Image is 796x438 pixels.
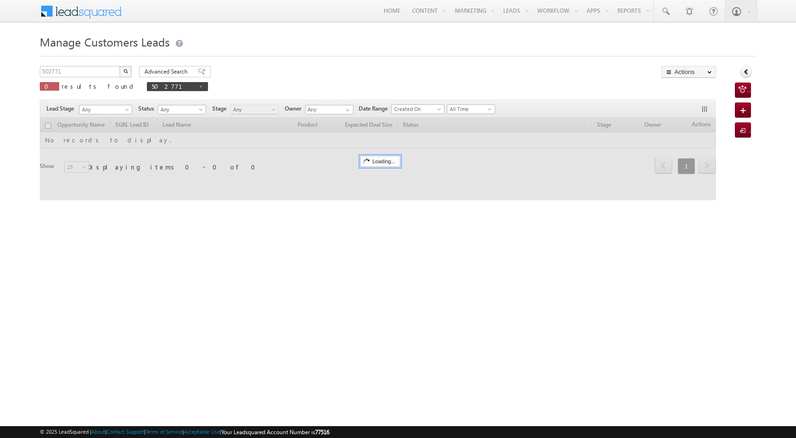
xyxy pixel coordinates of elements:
span: Stage [212,104,230,113]
span: Any [231,105,276,114]
a: Any [158,105,206,114]
a: Any [79,105,132,114]
span: Any [80,105,129,114]
a: Any [230,105,279,114]
span: 0 [45,82,54,90]
span: Any [158,105,203,114]
img: Search [123,69,128,74]
span: results found [62,82,137,90]
span: Date Range [359,104,391,113]
span: Advanced Search [145,67,190,76]
span: © 2025 LeadSquared | | | | | [40,428,329,437]
a: Terms of Service [145,429,182,435]
a: Contact Support [107,429,144,435]
a: All Time [447,104,495,114]
span: 502771 [152,82,194,90]
span: Manage Customers Leads [40,34,170,49]
span: Owner [285,104,305,113]
span: All Time [447,105,492,113]
span: Lead Stage [46,104,78,113]
a: About [91,429,105,435]
a: Show All Items [341,105,353,115]
a: Created On [391,104,444,114]
span: Created On [392,105,441,113]
span: 77516 [315,429,329,436]
button: Actions [661,66,716,78]
span: Your Leadsquared Account Number is [221,429,329,436]
a: Acceptable Use [184,429,220,435]
input: Type to Search [305,105,353,114]
div: Loading... [360,156,400,167]
span: Status [138,104,158,113]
